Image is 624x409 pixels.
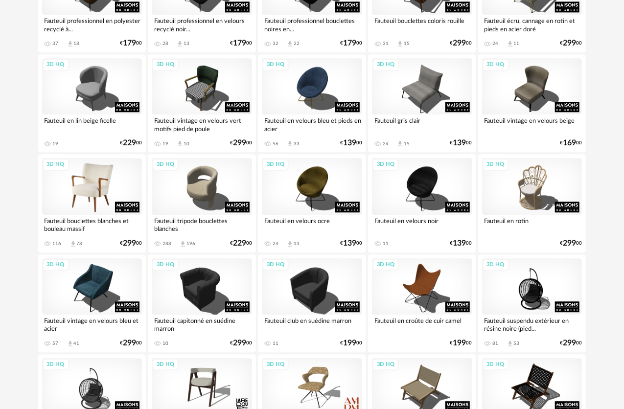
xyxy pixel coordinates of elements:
div: 288 [162,241,171,247]
span: Download icon [396,140,404,147]
div: € 00 [340,340,362,346]
div: 24 [383,141,389,147]
div: 3D HQ [483,59,509,71]
div: € 00 [340,140,362,146]
div: Fauteuil professionnel en polyester recyclé à... [42,15,142,34]
div: € 00 [230,140,252,146]
div: 15 [404,41,410,46]
div: 18 [74,41,80,46]
a: 3D HQ Fauteuil vintage en velours vert motifs pied de poule 19 Download icon 10 €29900 [148,54,256,152]
span: 299 [563,40,576,46]
span: 139 [453,140,466,146]
span: Download icon [176,140,184,147]
div: Fauteuil en lin beige ficelle [42,114,142,134]
div: € 00 [340,40,362,46]
div: 3D HQ [483,359,509,371]
div: Fauteuil bouclettes blanches et bouleau massif [42,215,142,234]
div: 31 [383,41,389,46]
div: 3D HQ [372,359,399,371]
div: 3D HQ [372,259,399,271]
span: 179 [123,40,136,46]
div: € 00 [560,240,582,247]
div: 53 [514,341,520,346]
div: 24 [493,41,499,46]
div: 32 [273,41,278,46]
div: 13 [184,41,189,46]
div: Fauteuil gris clair [372,114,472,134]
span: Download icon [176,40,184,47]
span: 179 [233,40,246,46]
span: 299 [123,340,136,346]
div: 81 [493,341,499,346]
span: 199 [453,340,466,346]
div: € 00 [560,40,582,46]
span: 169 [563,140,576,146]
span: Download icon [179,240,186,248]
div: 3D HQ [43,259,69,271]
div: Fauteuil capitonné en suédine marron [152,315,252,334]
a: 3D HQ Fauteuil gris clair 24 Download icon 15 €13900 [368,54,476,152]
span: 179 [343,40,356,46]
a: 3D HQ Fauteuil suspendu extérieur en résine noire (pied... 81 Download icon 53 €29900 [478,254,586,352]
span: 299 [563,240,576,247]
div: € 00 [450,240,472,247]
a: 3D HQ Fauteuil en velours bleu et pieds en acier 56 Download icon 33 €13900 [258,54,366,152]
div: € 00 [340,240,362,247]
div: 196 [186,241,195,247]
div: € 00 [560,140,582,146]
span: 299 [233,140,246,146]
div: Fauteuil en velours noir [372,215,472,234]
span: 299 [233,340,246,346]
span: Download icon [286,140,294,147]
div: € 00 [560,340,582,346]
div: € 00 [120,40,142,46]
div: 3D HQ [262,259,289,271]
a: 3D HQ Fauteuil bouclettes blanches et bouleau massif 116 Download icon 78 €29900 [38,154,146,252]
span: 299 [453,40,466,46]
div: 3D HQ [152,59,179,71]
div: Fauteuil professionnel bouclettes noires en... [262,15,362,34]
span: 299 [123,240,136,247]
span: Download icon [67,40,74,47]
span: 139 [453,240,466,247]
div: Fauteuil tripode bouclettes blanches [152,215,252,234]
div: 11 [383,241,389,247]
div: 3D HQ [483,259,509,271]
div: 3D HQ [372,159,399,171]
div: € 00 [120,140,142,146]
div: 41 [74,341,80,346]
div: € 00 [120,340,142,346]
a: 3D HQ Fauteuil en lin beige ficelle 19 €22900 [38,54,146,152]
a: 3D HQ Fauteuil en velours ocre 24 Download icon 13 €13900 [258,154,366,252]
div: 3D HQ [262,159,289,171]
div: 56 [273,141,278,147]
div: Fauteuil vintage en velours beige [482,114,582,134]
div: Fauteuil en velours bleu et pieds en acier [262,114,362,134]
div: 3D HQ [152,259,179,271]
div: € 00 [450,40,472,46]
div: € 00 [120,240,142,247]
div: 13 [294,241,300,247]
div: Fauteuil vintage en velours bleu et acier [42,315,142,334]
div: 10 [184,141,189,147]
span: 139 [343,240,356,247]
div: 19 [53,141,59,147]
div: Fauteuil écru, cannage en rotin et pieds en acier doré [482,15,582,34]
div: Fauteuil en rotin [482,215,582,234]
span: Download icon [507,40,514,47]
div: 19 [162,141,168,147]
div: 37 [53,41,59,46]
a: 3D HQ Fauteuil club en suédine marron 11 €19900 [258,254,366,352]
a: 3D HQ Fauteuil vintage en velours bleu et acier 57 Download icon 41 €29900 [38,254,146,352]
span: 139 [343,140,356,146]
a: 3D HQ Fauteuil en rotin €29900 [478,154,586,252]
span: Download icon [67,340,74,347]
div: € 00 [230,40,252,46]
a: 3D HQ Fauteuil en croûte de cuir camel €19900 [368,254,476,352]
div: 116 [53,241,62,247]
div: 3D HQ [152,359,179,371]
div: Fauteuil en croûte de cuir camel [372,315,472,334]
div: 3D HQ [43,359,69,371]
a: 3D HQ Fauteuil tripode bouclettes blanches 288 Download icon 196 €22900 [148,154,256,252]
div: € 00 [230,340,252,346]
